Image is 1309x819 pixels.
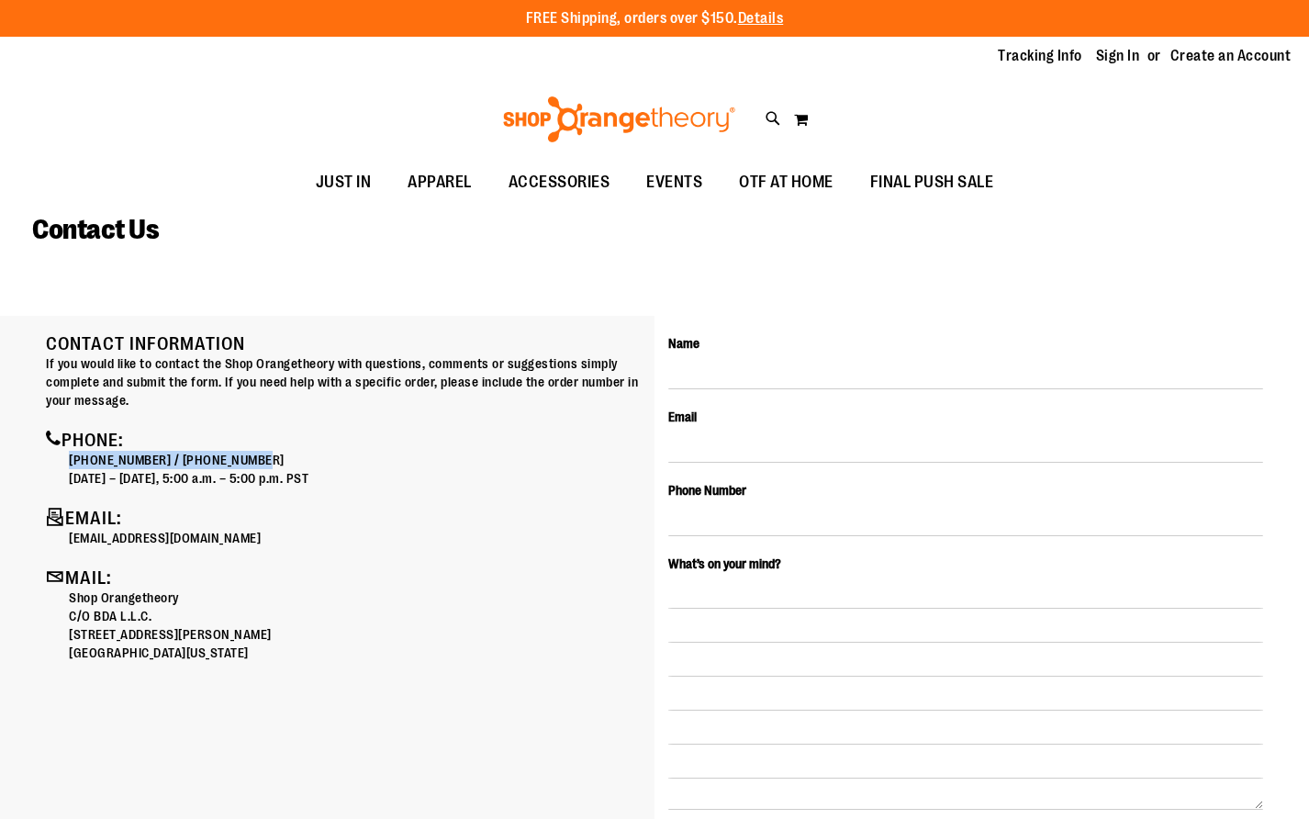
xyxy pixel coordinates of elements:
p: [DATE] – [DATE], 5:00 a.m. – 5:00 p.m. PST [69,469,641,488]
a: EVENTS [628,162,721,204]
h4: Phone: [46,428,641,451]
p: If you would like to contact the Shop Orangetheory with questions, comments or suggestions simply... [46,354,641,409]
p: [PHONE_NUMBER] / [PHONE_NUMBER] [69,451,641,469]
h4: Mail: [46,566,641,589]
span: Name [668,336,699,351]
span: ACCESSORIES [509,162,610,203]
span: JUST IN [316,162,372,203]
img: Shop Orangetheory [500,96,738,142]
a: OTF AT HOME [721,162,852,204]
a: APPAREL [389,162,490,204]
a: Sign In [1096,46,1140,66]
span: OTF AT HOME [739,162,834,203]
span: Phone Number [668,483,746,498]
p: C/O BDA L.L.C. [69,607,641,625]
a: Details [738,10,784,27]
h4: Contact Information [46,334,641,354]
span: FINAL PUSH SALE [870,162,994,203]
a: Tracking Info [998,46,1082,66]
span: Email [668,409,697,424]
a: JUST IN [297,162,390,204]
p: [EMAIL_ADDRESS][DOMAIN_NAME] [69,529,641,547]
p: Shop Orangetheory [69,589,641,607]
p: FREE Shipping, orders over $150. [526,8,784,29]
h4: Email: [46,506,641,529]
span: APPAREL [408,162,472,203]
span: Contact Us [32,214,159,245]
a: Create an Account [1170,46,1292,66]
span: EVENTS [646,162,702,203]
span: What’s on your mind? [668,556,781,571]
a: FINAL PUSH SALE [852,162,1013,204]
a: ACCESSORIES [490,162,629,204]
p: [STREET_ADDRESS][PERSON_NAME] [69,625,641,644]
p: [GEOGRAPHIC_DATA][US_STATE] [69,644,641,662]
